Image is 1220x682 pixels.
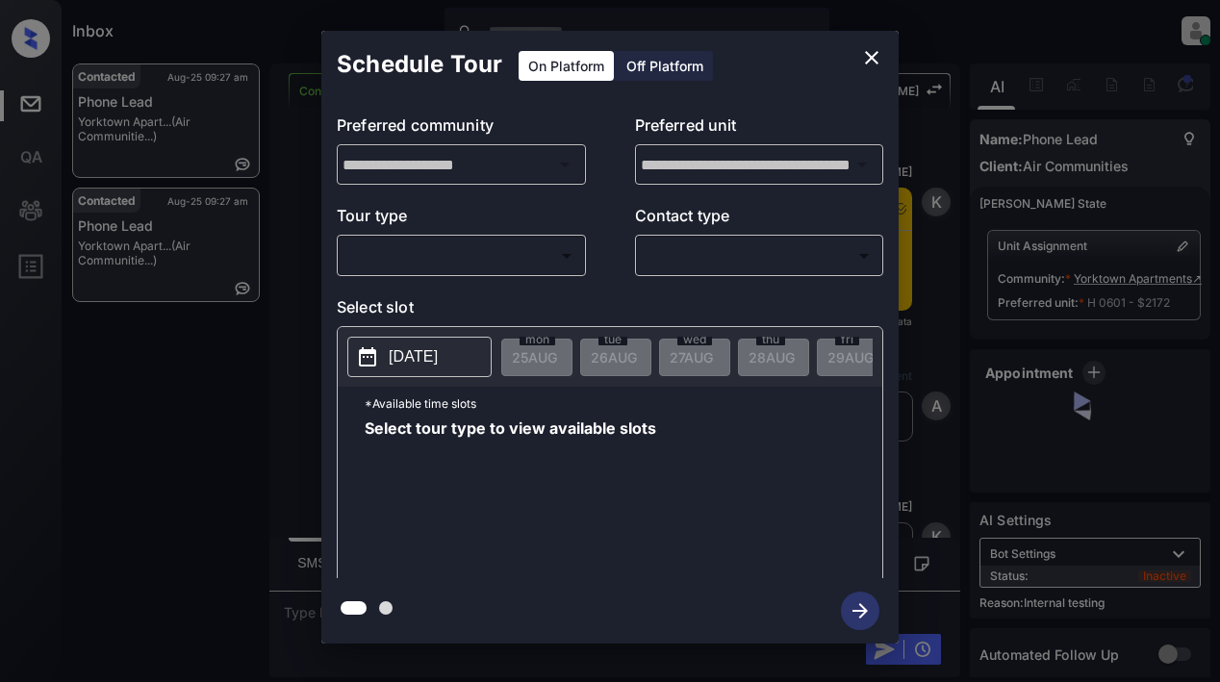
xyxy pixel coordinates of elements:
[617,51,713,81] div: Off Platform
[337,295,883,326] p: Select slot
[389,345,438,368] p: [DATE]
[321,31,518,98] h2: Schedule Tour
[635,114,884,144] p: Preferred unit
[337,204,586,235] p: Tour type
[337,114,586,144] p: Preferred community
[365,420,656,574] span: Select tour type to view available slots
[365,387,882,420] p: *Available time slots
[852,38,891,77] button: close
[519,51,614,81] div: On Platform
[635,204,884,235] p: Contact type
[347,337,492,377] button: [DATE]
